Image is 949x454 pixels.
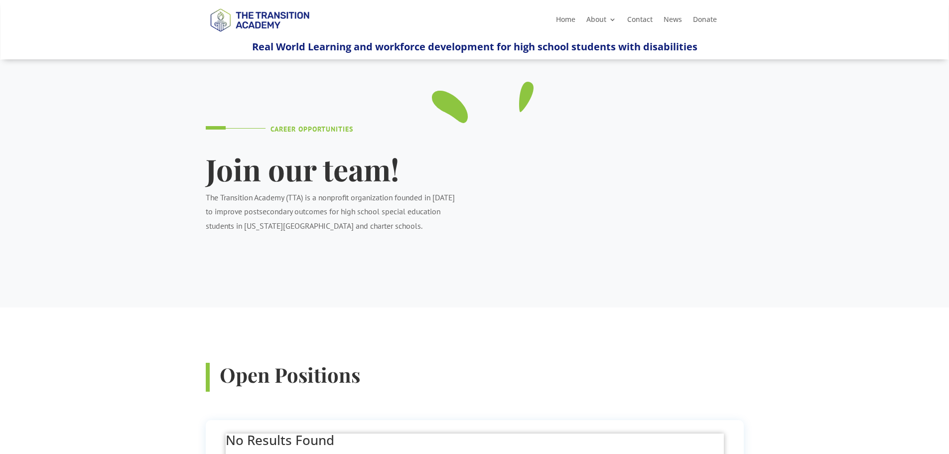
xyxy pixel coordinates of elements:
[556,16,575,27] a: Home
[432,82,534,123] img: tutor-09_green
[586,16,616,27] a: About
[627,16,653,27] a: Contact
[271,126,460,138] h4: Career Opportunities
[252,40,697,53] span: Real World Learning and workforce development for high school students with disabilities
[226,434,724,452] h2: No Results Found
[693,16,717,27] a: Donate
[206,190,460,233] p: The Transition Academy (TTA) is a nonprofit organization founded in [DATE] to improve postseconda...
[206,30,313,39] a: Logo-Noticias
[206,152,460,190] h1: Join our team!
[206,2,313,37] img: TTA Brand_TTA Primary Logo_Horizontal_Light BG
[664,16,682,27] a: News
[220,363,744,392] h3: Open Positions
